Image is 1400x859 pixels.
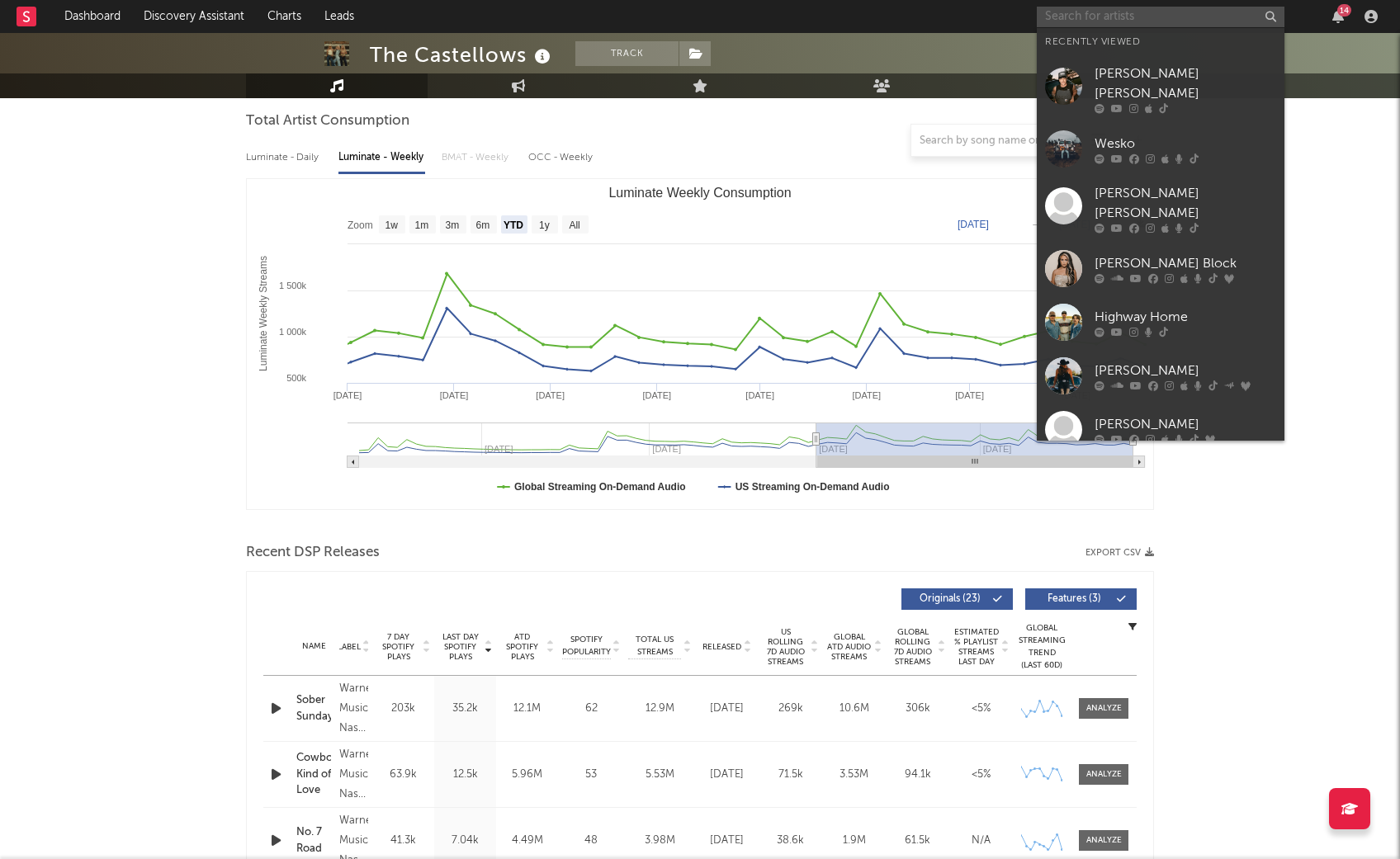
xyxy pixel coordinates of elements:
a: No. 7 Road [296,824,331,857]
text: 1 000k [279,327,307,337]
div: Warner Music Nashville/Warner Records [339,679,368,739]
span: Spotify Popularity [562,634,611,658]
a: Cowboy Kind of Love [296,750,331,799]
span: Total US Streams [628,634,681,658]
input: Search for artists [1037,7,1284,27]
div: Recently Viewed [1045,32,1276,52]
a: [PERSON_NAME] Block [1037,242,1284,295]
div: 63.9k [376,767,430,783]
text: Global Streaming On-Demand Audio [514,481,686,493]
text: Luminate Weekly Consumption [608,186,791,200]
text: All [569,219,579,231]
div: [DATE] [699,701,754,717]
span: Music [246,78,305,98]
div: 35.2k [438,701,492,717]
text: Luminate Weekly Streams [258,256,269,371]
text: [DATE] [745,390,774,400]
div: N/A [953,833,1009,849]
text: [DATE] [440,390,469,400]
div: 12.5k [438,767,492,783]
span: Global Rolling 7D Audio Streams [890,627,935,667]
button: Track [575,41,679,66]
span: Estimated % Playlist Streams Last Day [953,627,999,667]
div: 12.1M [500,701,554,717]
div: 7.04k [438,833,492,849]
a: [PERSON_NAME] [1037,349,1284,403]
span: Features ( 3 ) [1036,594,1112,604]
span: ATD Spotify Plays [500,632,544,662]
div: 5.96M [500,767,554,783]
div: [PERSON_NAME] [1095,361,1276,380]
div: 38.6k [763,833,818,849]
text: 1 500k [279,281,307,290]
div: 5.53M [628,767,691,783]
div: Luminate - Weekly [338,144,425,172]
text: 3m [446,219,460,231]
span: Total Artist Consumption [246,111,409,131]
div: The Castellows [370,41,555,68]
div: [PERSON_NAME] [PERSON_NAME] [1095,184,1276,224]
div: 3.98M [628,833,691,849]
div: Warner Music Nashville/Warner Records [339,745,368,805]
text: YTD [504,219,523,231]
a: [PERSON_NAME] [PERSON_NAME] [1037,176,1284,242]
span: Last Day Spotify Plays [438,632,482,662]
text: 6m [476,219,490,231]
button: Features(3) [1025,588,1137,610]
text: 1y [539,219,550,231]
div: 61.5k [890,833,945,849]
div: 62 [562,701,620,717]
a: [PERSON_NAME] [PERSON_NAME] [1037,56,1284,122]
text: [DATE] [536,390,565,400]
div: Name [296,640,331,653]
div: 203k [376,701,430,717]
div: 3.53M [826,767,882,783]
div: 4.49M [500,833,554,849]
div: Luminate - Daily [246,144,322,172]
button: 14 [1332,10,1344,23]
div: 14 [1337,4,1351,17]
span: Released [702,642,741,652]
text: [DATE] [852,390,881,400]
div: 48 [562,833,620,849]
text: [DATE] [333,390,362,400]
a: Sober Sundays [296,692,331,724]
div: Wesko [1095,134,1276,153]
div: 1.9M [826,833,882,849]
div: 306k [890,701,945,717]
div: [PERSON_NAME] [1095,414,1276,434]
input: Search by song name or URL [911,135,1085,148]
div: Highway Home [1095,307,1276,327]
a: Highway Home [1037,295,1284,349]
svg: Luminate Weekly Consumption [247,179,1153,509]
div: [PERSON_NAME] [PERSON_NAME] [1095,64,1276,104]
div: 71.5k [763,767,818,783]
a: Wesko [1037,122,1284,176]
div: [PERSON_NAME] Block [1095,253,1276,273]
text: Zoom [348,219,373,231]
text: [DATE] [955,390,984,400]
span: Recent DSP Releases [246,543,380,563]
div: [DATE] [699,833,754,849]
span: Label [338,642,361,652]
div: 53 [562,767,620,783]
div: Global Streaming Trend (Last 60D) [1017,622,1067,672]
span: Global ATD Audio Streams [826,632,872,662]
span: US Rolling 7D Audio Streams [763,627,808,667]
button: Export CSV [1085,548,1154,558]
text: [DATE] [958,219,989,230]
div: [DATE] [699,767,754,783]
div: 94.1k [890,767,945,783]
div: <5% [953,767,1009,783]
span: 7 Day Spotify Plays [376,632,420,662]
span: Originals ( 23 ) [912,594,988,604]
text: 500k [286,373,306,383]
text: 1m [415,219,429,231]
text: [DATE] [642,390,671,400]
div: OCC - Weekly [528,144,594,172]
div: 10.6M [826,701,882,717]
button: Originals(23) [901,588,1013,610]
